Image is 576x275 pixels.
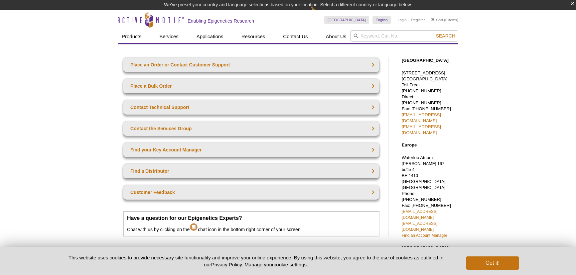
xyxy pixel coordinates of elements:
img: Change Here [311,5,328,21]
p: Chat with us by clicking on the chat icon in the bottom right corner of your screen. [127,215,375,232]
strong: [GEOGRAPHIC_DATA] [402,245,449,250]
span: [PERSON_NAME] 167 – boîte 4 BE-1410 [GEOGRAPHIC_DATA], [GEOGRAPHIC_DATA] [402,161,448,190]
li: | [408,16,409,24]
a: Services [155,30,183,43]
a: Find your Key Account Manager [123,142,379,157]
a: [GEOGRAPHIC_DATA] [324,16,369,24]
a: Privacy Policy [211,262,242,267]
h2: Enabling Epigenetics Research [188,18,254,24]
a: Place a Bulk Order [123,79,379,93]
a: Find a Distributor [123,164,379,178]
li: (0 items) [431,16,458,24]
p: This website uses cookies to provide necessary site functionality and improve your online experie... [57,254,455,268]
a: Find an Account Manager [402,233,447,238]
p: [STREET_ADDRESS] [GEOGRAPHIC_DATA] Toll Free: [PHONE_NUMBER] Direct: [PHONE_NUMBER] Fax: [PHONE_N... [402,70,455,136]
a: English [372,16,391,24]
span: Search [436,33,455,39]
a: Products [118,30,145,43]
a: Place an Order or Contact Customer Support [123,57,379,72]
a: Contact the Services Group [123,121,379,136]
p: Waterloo Atrium Phone: [PHONE_NUMBER] Fax: [PHONE_NUMBER] [402,155,455,238]
img: Intercom Chat [190,221,198,231]
input: Keyword, Cat. No. [350,30,458,42]
a: About Us [322,30,351,43]
button: Got it! [466,256,519,270]
a: [EMAIL_ADDRESS][DOMAIN_NAME] [402,209,437,220]
a: Cart [431,18,443,22]
a: Login [398,18,407,22]
a: Contact Technical Support [123,100,379,115]
a: Register [411,18,425,22]
button: cookie settings [274,262,307,267]
img: Your Cart [431,18,434,21]
a: [EMAIL_ADDRESS][DOMAIN_NAME] [402,221,437,232]
a: [EMAIL_ADDRESS][DOMAIN_NAME] [402,124,441,135]
a: Contact Us [279,30,312,43]
a: Resources [237,30,269,43]
strong: Europe [402,142,417,147]
a: Customer Feedback [123,185,379,200]
a: [EMAIL_ADDRESS][DOMAIN_NAME] [402,112,441,123]
button: Search [434,33,457,39]
strong: Have a question for our Epigenetics Experts? [127,215,242,221]
strong: [GEOGRAPHIC_DATA] [402,58,449,63]
a: Applications [193,30,227,43]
